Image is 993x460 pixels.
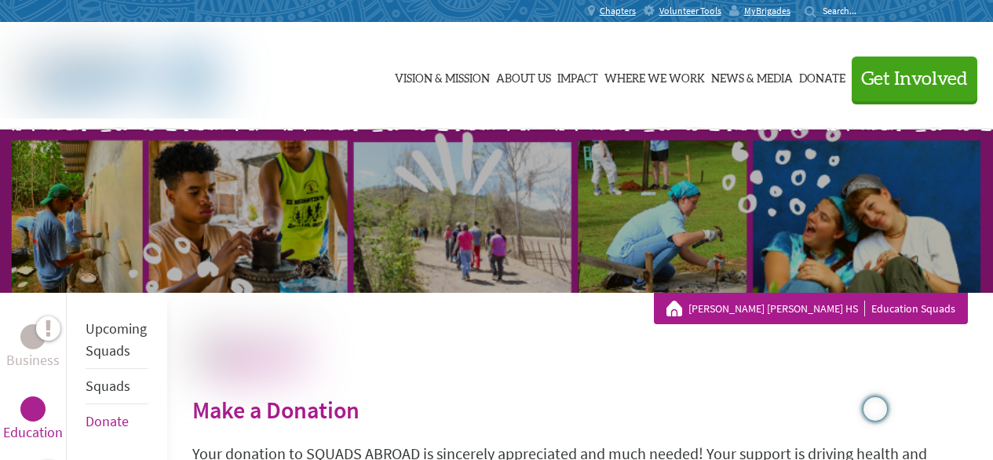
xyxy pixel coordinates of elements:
p: Business [6,349,60,371]
span: MyBrigades [744,5,790,17]
span: Volunteer Tools [659,5,721,17]
div: Education Squads [666,301,955,316]
img: Global Brigades Logo [13,49,155,106]
img: logo-education.png [192,330,305,377]
a: Donate [86,412,129,430]
img: Business [27,330,39,343]
a: BusinessBusiness [6,324,60,371]
span: Get Involved [861,70,968,89]
a: About Us [496,37,551,115]
a: Squads [86,377,130,395]
span: Chapters [600,5,636,17]
li: Upcoming Squads [86,312,148,369]
a: Vision & Mission [395,37,490,115]
div: Education [20,396,46,422]
div: Business [20,324,46,349]
a: News & Media [711,37,793,115]
img: Global Brigades Celebrating 20 Years [168,49,221,106]
h2: Make a Donation [192,396,968,424]
li: Donate [86,404,148,439]
img: Education [27,403,39,414]
a: EducationEducation [3,396,63,444]
a: Upcoming Squads [86,319,147,360]
button: Get Involved [852,57,977,101]
a: Impact [557,37,598,115]
input: Search... [823,5,867,16]
a: [PERSON_NAME] [PERSON_NAME] HS [688,301,865,316]
a: Where We Work [604,37,705,115]
a: Donate [799,37,845,115]
p: Education [3,422,63,444]
li: Squads [86,369,148,404]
